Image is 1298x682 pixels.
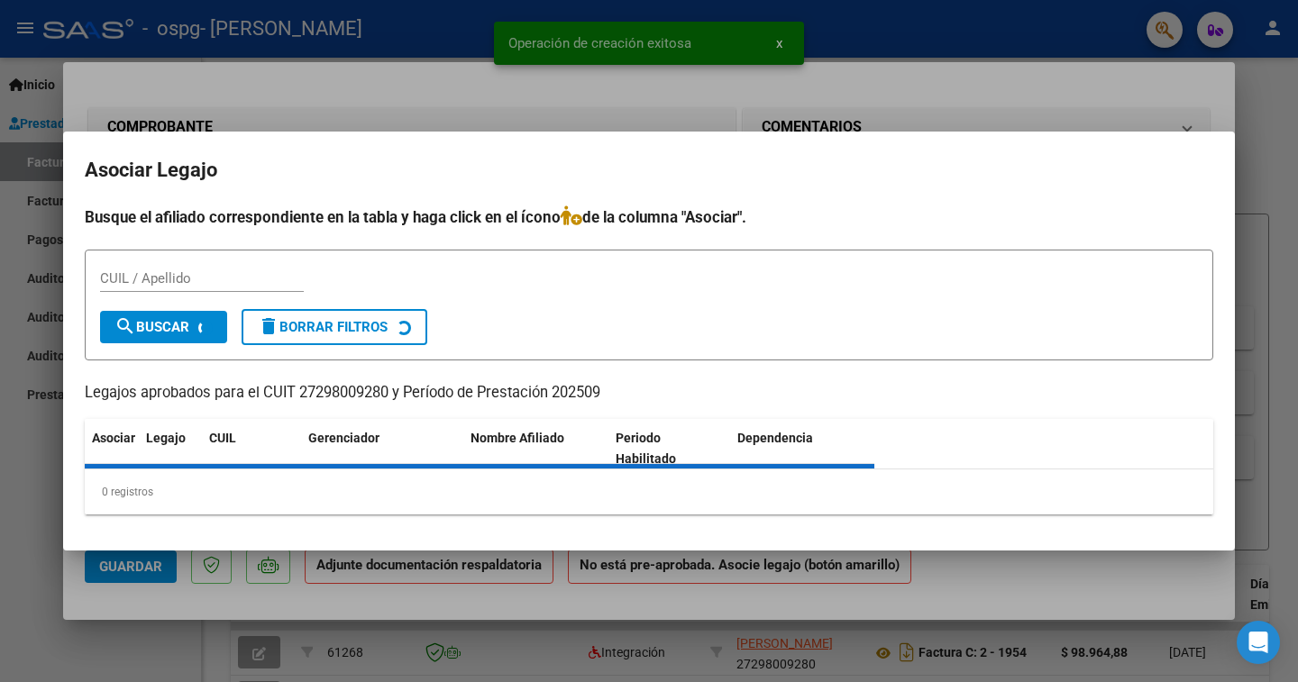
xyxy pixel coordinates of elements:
datatable-header-cell: Periodo Habilitado [608,419,730,478]
span: Legajo [146,431,186,445]
span: Borrar Filtros [258,319,388,335]
datatable-header-cell: CUIL [202,419,301,478]
span: Gerenciador [308,431,379,445]
div: 0 registros [85,469,1213,514]
p: Legajos aprobados para el CUIT 27298009280 y Período de Prestación 202509 [85,382,1213,405]
span: CUIL [209,431,236,445]
div: Open Intercom Messenger [1237,621,1280,664]
button: Buscar [100,311,227,343]
h2: Asociar Legajo [85,153,1213,187]
mat-icon: delete [258,315,279,337]
datatable-header-cell: Dependencia [730,419,875,478]
datatable-header-cell: Legajo [139,419,202,478]
span: Asociar [92,431,135,445]
span: Dependencia [737,431,813,445]
datatable-header-cell: Gerenciador [301,419,463,478]
span: Nombre Afiliado [471,431,564,445]
span: Buscar [114,319,189,335]
button: Borrar Filtros [242,309,427,345]
span: Periodo Habilitado [616,431,676,466]
h4: Busque el afiliado correspondiente en la tabla y haga click en el ícono de la columna "Asociar". [85,205,1213,229]
mat-icon: search [114,315,136,337]
datatable-header-cell: Asociar [85,419,139,478]
datatable-header-cell: Nombre Afiliado [463,419,608,478]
